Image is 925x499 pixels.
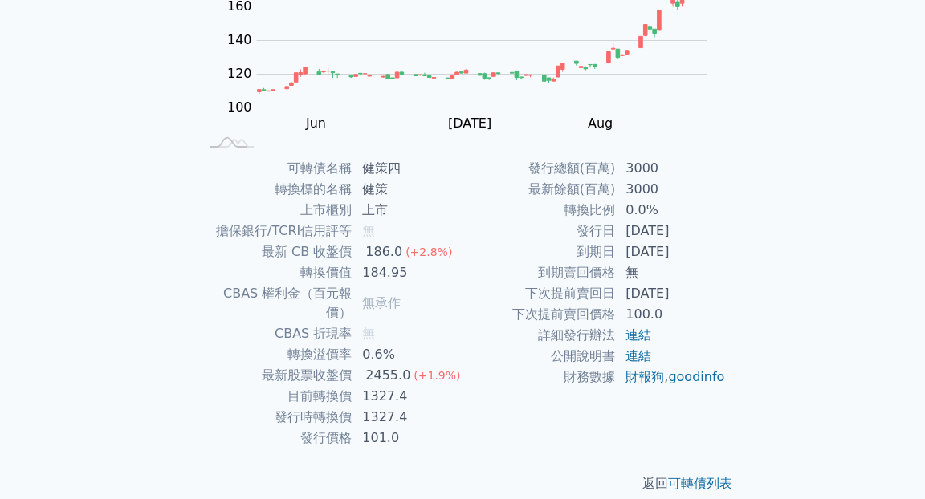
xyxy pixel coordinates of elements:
td: 到期日 [462,241,616,262]
td: 發行時轉換價 [199,407,352,428]
td: CBAS 權利金（百元報價） [199,283,352,323]
td: 健策四 [352,158,462,179]
td: 最新股票收盤價 [199,365,352,386]
td: [DATE] [616,283,726,304]
a: 可轉債列表 [668,476,732,491]
td: 發行日 [462,221,616,241]
td: 1327.4 [352,386,462,407]
span: 無 [362,223,375,238]
td: 轉換溢價率 [199,344,352,365]
span: 無承作 [362,295,401,310]
p: 返回 [180,474,745,493]
td: CBAS 折現率 [199,323,352,344]
span: (+1.9%) [414,369,460,382]
td: 詳細發行辦法 [462,325,616,346]
tspan: Jun [305,116,326,131]
td: 0.6% [352,344,462,365]
td: 發行價格 [199,428,352,448]
td: 目前轉換價 [199,386,352,407]
tspan: [DATE] [448,116,491,131]
td: 0.0% [616,200,726,221]
a: goodinfo [668,369,724,384]
tspan: 140 [227,32,252,47]
td: 101.0 [352,428,462,448]
td: 下次提前賣回日 [462,283,616,304]
td: 到期賣回價格 [462,262,616,283]
td: 財務數據 [462,367,616,387]
td: 轉換標的名稱 [199,179,352,200]
td: 184.95 [352,262,462,283]
td: 100.0 [616,304,726,325]
div: 186.0 [362,242,405,262]
td: 轉換比例 [462,200,616,221]
td: 可轉債名稱 [199,158,352,179]
td: 3000 [616,179,726,200]
tspan: 100 [227,100,252,116]
td: 3000 [616,158,726,179]
div: 2455.0 [362,366,414,385]
td: 1327.4 [352,407,462,428]
td: 最新 CB 收盤價 [199,241,352,262]
a: 連結 [625,348,651,363]
tspan: 120 [227,66,252,81]
td: 公開說明書 [462,346,616,367]
span: 無 [362,326,375,341]
td: [DATE] [616,241,726,262]
td: 轉換價值 [199,262,352,283]
td: 擔保銀行/TCRI信用評等 [199,221,352,241]
a: 財報狗 [625,369,664,384]
td: 發行總額(百萬) [462,158,616,179]
td: , [616,367,726,387]
td: 最新餘額(百萬) [462,179,616,200]
a: 連結 [625,327,651,343]
td: 健策 [352,179,462,200]
td: 上市 [352,200,462,221]
td: 無 [616,262,726,283]
tspan: Aug [588,116,613,131]
td: 上市櫃別 [199,200,352,221]
span: (+2.8%) [405,245,452,258]
td: [DATE] [616,221,726,241]
td: 下次提前賣回價格 [462,304,616,325]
